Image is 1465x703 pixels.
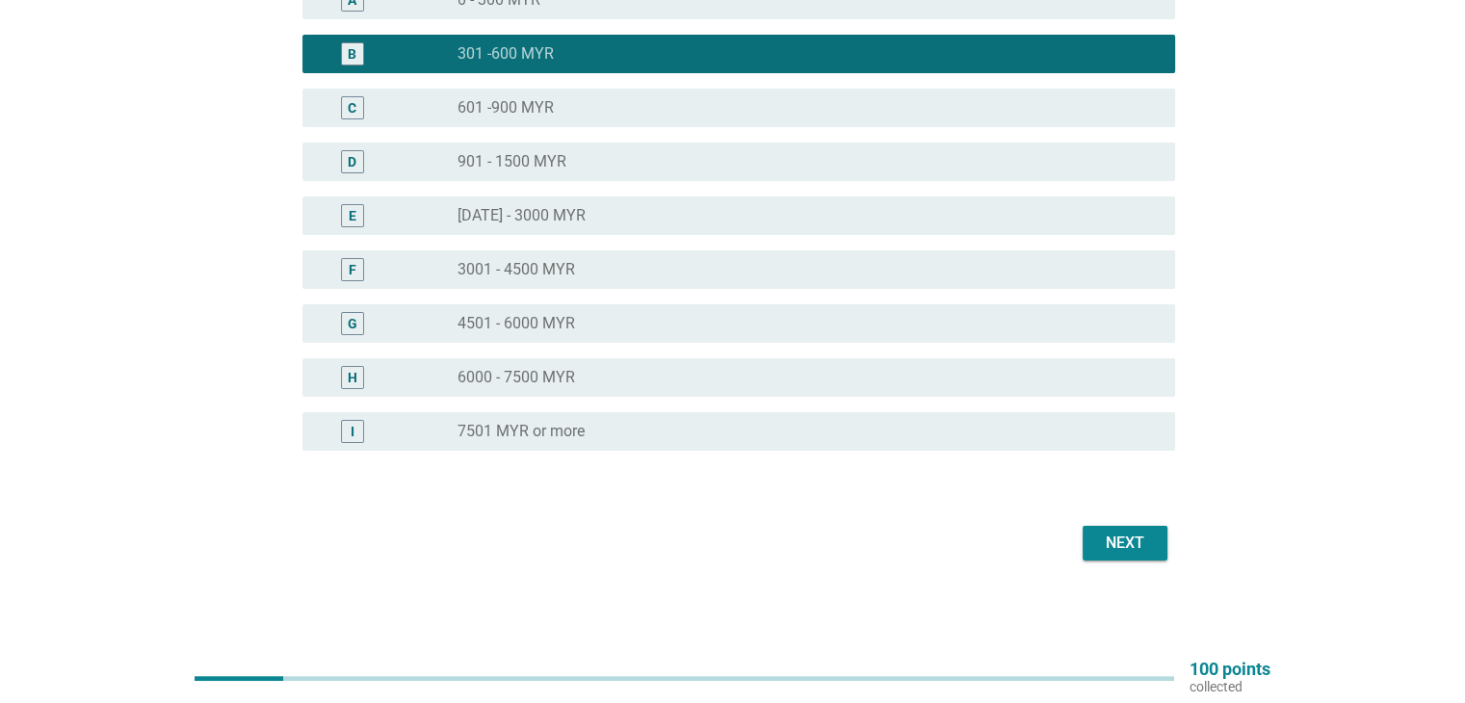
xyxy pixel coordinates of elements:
label: 6000 - 7500 MYR [458,368,575,387]
label: [DATE] - 3000 MYR [458,206,586,225]
label: 301 -600 MYR [458,44,554,64]
div: Next [1098,532,1152,555]
div: C [348,98,356,118]
div: H [348,368,357,388]
p: 100 points [1190,661,1270,678]
div: I [351,422,354,442]
div: F [349,260,356,280]
p: collected [1190,678,1270,695]
label: 3001 - 4500 MYR [458,260,575,279]
label: 4501 - 6000 MYR [458,314,575,333]
label: 601 -900 MYR [458,98,554,117]
label: 901 - 1500 MYR [458,152,566,171]
label: 7501 MYR or more [458,422,585,441]
div: D [348,152,356,172]
button: Next [1083,526,1167,560]
div: B [348,44,356,65]
div: G [348,314,357,334]
div: E [349,206,356,226]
